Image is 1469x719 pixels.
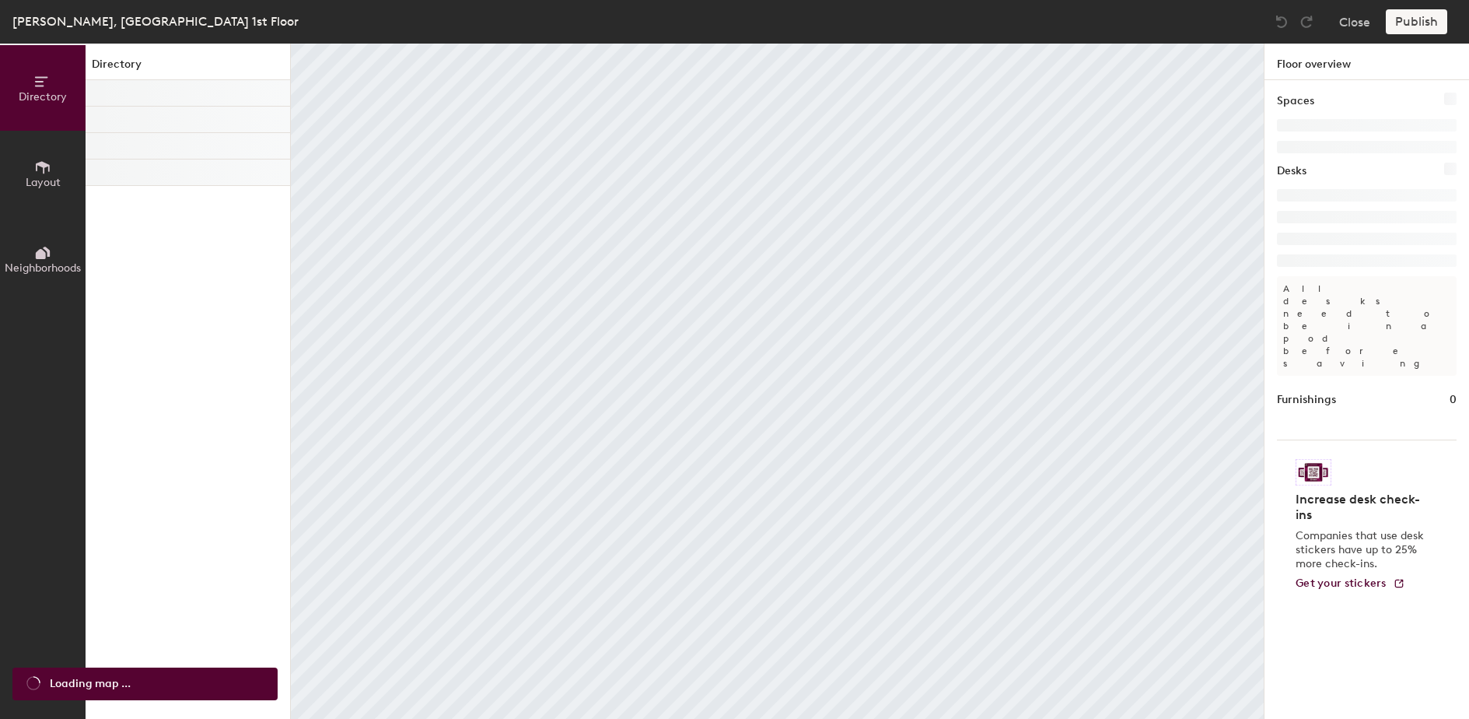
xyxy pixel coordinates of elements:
img: Sticker logo [1296,459,1331,486]
h1: 0 [1450,391,1457,409]
span: Directory [19,90,67,103]
img: Redo [1299,14,1314,30]
p: All desks need to be in a pod before saving [1277,276,1457,376]
h4: Increase desk check-ins [1296,492,1429,523]
h1: Directory [86,56,290,80]
canvas: Map [291,44,1264,719]
p: Companies that use desk stickers have up to 25% more check-ins. [1296,529,1429,571]
img: Undo [1274,14,1289,30]
span: Loading map ... [50,675,131,693]
h1: Furnishings [1277,391,1336,409]
a: Get your stickers [1296,577,1405,591]
h1: Floor overview [1264,44,1469,80]
button: Close [1339,9,1370,34]
h1: Spaces [1277,93,1314,110]
div: [PERSON_NAME], [GEOGRAPHIC_DATA] 1st Floor [12,12,299,31]
span: Neighborhoods [5,261,81,275]
h1: Desks [1277,163,1306,180]
span: Layout [26,176,61,189]
span: Get your stickers [1296,577,1387,590]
